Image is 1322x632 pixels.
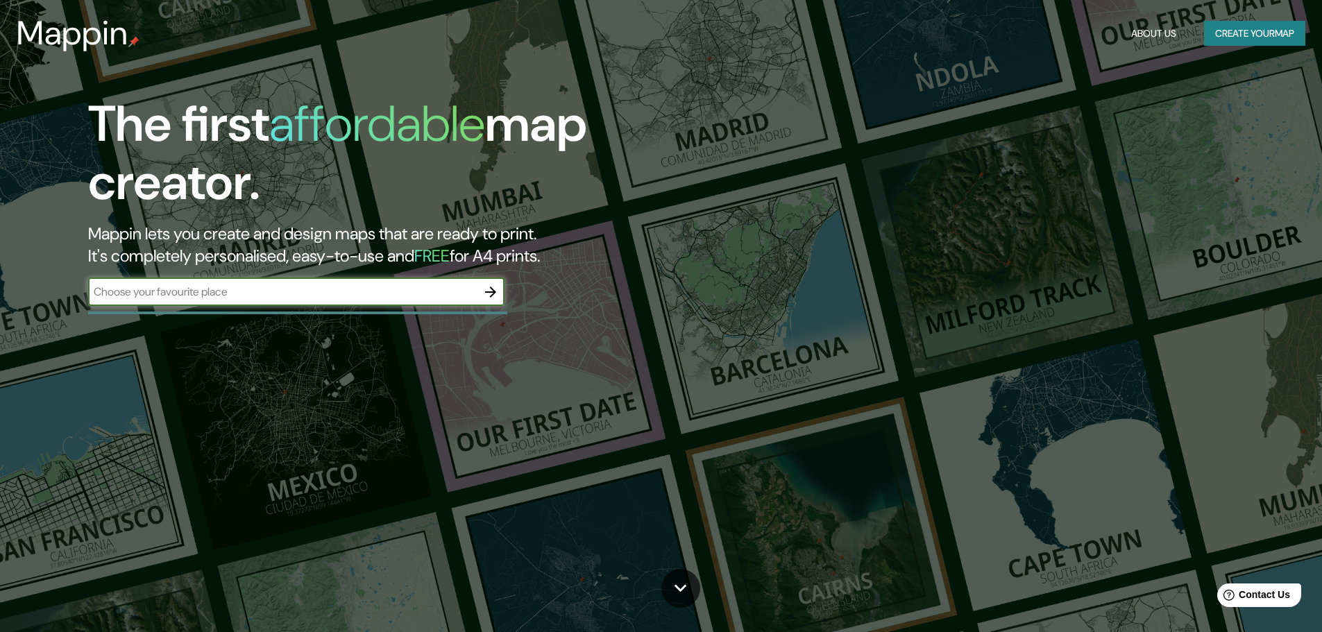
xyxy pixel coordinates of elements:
button: Create yourmap [1204,21,1305,46]
h2: Mappin lets you create and design maps that are ready to print. It's completely personalised, eas... [88,223,749,267]
h3: Mappin [17,14,128,53]
img: mappin-pin [128,36,139,47]
iframe: Help widget launcher [1198,578,1307,617]
h5: FREE [414,245,450,266]
h1: The first map creator. [88,95,749,223]
button: About Us [1126,21,1182,46]
input: Choose your favourite place [88,284,477,300]
h1: affordable [269,92,485,156]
